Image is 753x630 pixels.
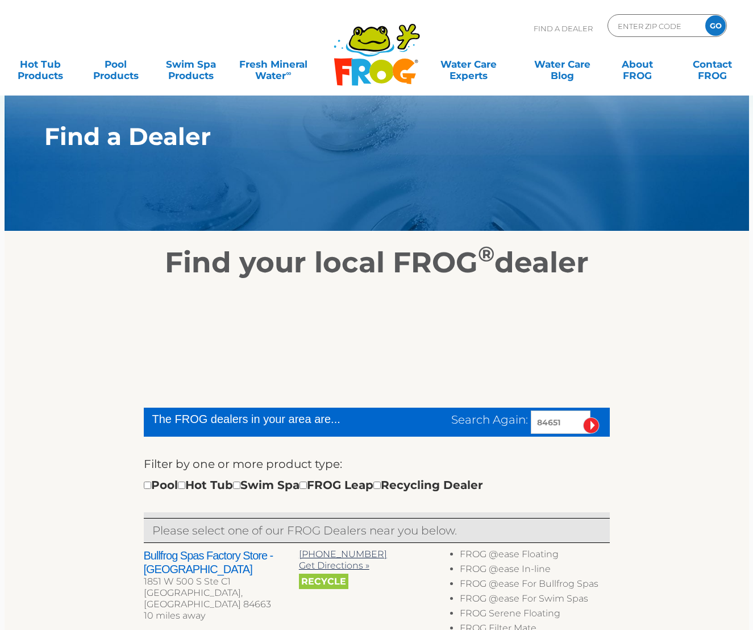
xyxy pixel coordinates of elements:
sup: ® [478,241,494,267]
span: Recycle [299,574,348,589]
h2: Bullfrog Spas Factory Store - [GEOGRAPHIC_DATA] [144,549,299,576]
a: PoolProducts [86,53,145,76]
li: FROG Serene Floating [460,608,609,623]
span: 10 miles away [144,610,205,621]
sup: ∞ [286,69,291,77]
h2: Find your local FROG dealer [27,246,726,280]
li: FROG @ease Floating [460,549,609,563]
a: AboutFROG [608,53,667,76]
h1: Find a Dealer [44,123,656,150]
a: [PHONE_NUMBER] [299,549,387,559]
input: Zip Code Form [617,18,693,34]
li: FROG @ease In-line [460,563,609,578]
a: ContactFROG [683,53,742,76]
input: Submit [583,417,600,434]
div: The FROG dealers in your area are... [152,411,381,428]
div: 1851 W 500 S Ste C1 [144,576,299,587]
a: Water CareExperts [421,53,516,76]
p: Find A Dealer [534,14,593,43]
a: Water CareBlog [533,53,592,76]
a: Swim SpaProducts [161,53,220,76]
li: FROG @ease For Swim Spas [460,593,609,608]
div: Pool Hot Tub Swim Spa FROG Leap Recycling Dealer [144,476,483,494]
div: [GEOGRAPHIC_DATA], [GEOGRAPHIC_DATA] 84663 [144,587,299,610]
label: Filter by one or more product type: [144,455,342,473]
p: Please select one of our FROG Dealers near you below. [152,521,601,540]
a: Hot TubProducts [11,53,70,76]
li: FROG @ease For Bullfrog Spas [460,578,609,593]
a: Get Directions » [299,560,369,571]
a: Fresh MineralWater∞ [237,53,310,76]
span: Search Again: [451,413,528,426]
input: GO [705,15,726,36]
